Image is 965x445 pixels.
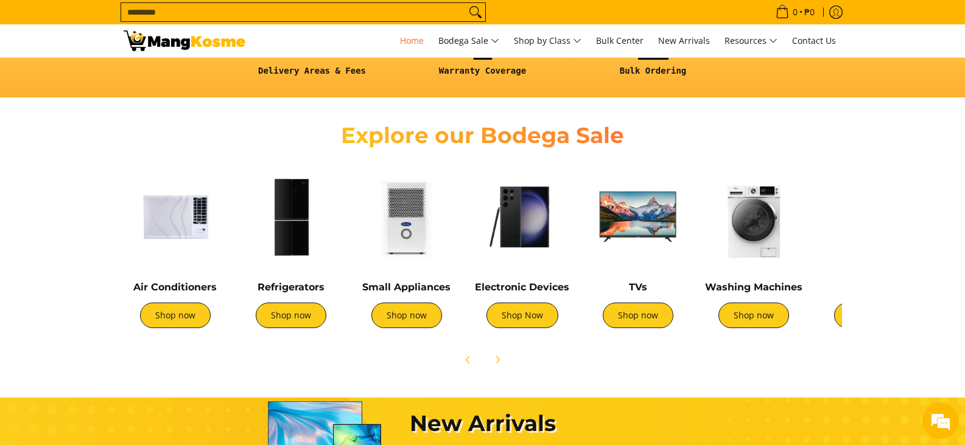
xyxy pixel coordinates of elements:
span: • [772,5,818,19]
img: Cookers [818,165,921,268]
img: Mang Kosme: Your Home Appliances Warehouse Sale Partner! [124,30,245,51]
a: New Arrivals [652,24,716,57]
a: Home [394,24,430,57]
img: TVs [586,165,690,268]
span: Contact Us [792,35,836,46]
span: Shop by Class [514,33,581,49]
a: Refrigerators [258,281,325,293]
a: Bulk Center [590,24,650,57]
button: Previous [455,346,482,373]
a: Shop Now [486,303,558,328]
nav: Main Menu [258,24,842,57]
a: Shop now [834,303,905,328]
a: Shop now [718,303,789,328]
span: Resources [725,33,777,49]
img: Air Conditioners [124,165,227,268]
a: Washing Machines [705,281,802,293]
span: New Arrivals [658,35,710,46]
span: ₱0 [802,8,816,16]
a: Resources [718,24,784,57]
a: TVs [629,281,647,293]
h2: Explore our Bodega Sale [306,122,659,149]
img: Washing Machines [702,165,805,268]
a: Small Appliances [362,281,451,293]
button: Search [466,3,485,21]
a: Shop now [603,303,673,328]
span: Home [400,35,424,46]
img: Electronic Devices [471,165,574,268]
a: Shop by Class [508,24,588,57]
a: Contact Us [786,24,842,57]
img: Refrigerators [239,165,343,268]
a: Bodega Sale [432,24,505,57]
a: Air Conditioners [133,281,217,293]
span: Bodega Sale [438,33,499,49]
img: Small Appliances [355,165,458,268]
a: Shop now [256,303,326,328]
a: Shop now [371,303,442,328]
span: Bulk Center [596,35,644,46]
a: Electronic Devices [475,281,569,293]
a: Shop now [140,303,211,328]
button: Next [484,346,511,373]
span: 0 [791,8,799,16]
